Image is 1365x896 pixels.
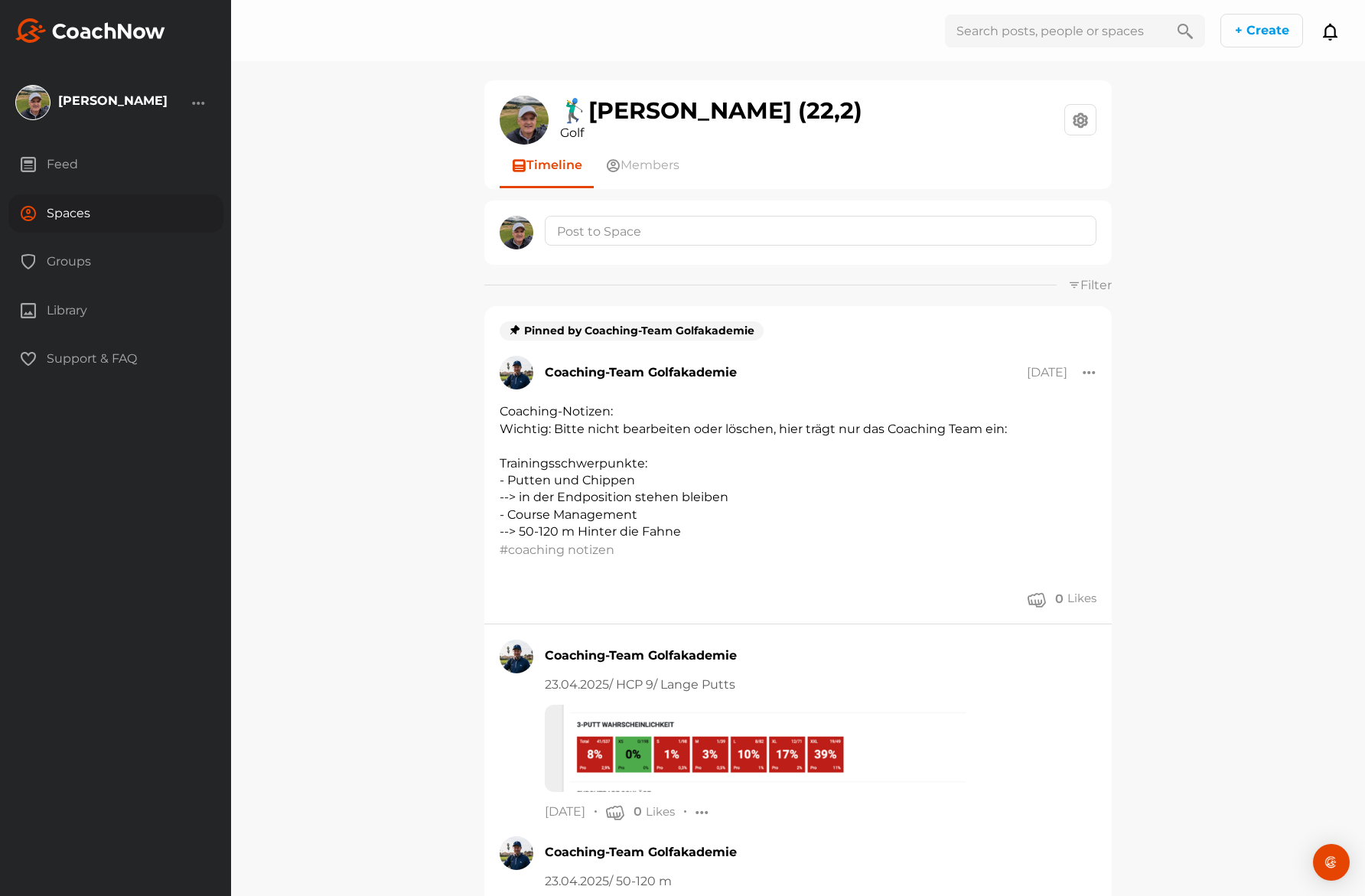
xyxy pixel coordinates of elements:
[500,541,844,559] div: #coaching notizen
[545,872,1096,891] div: 23.04.2025/ 50-120 m
[594,145,691,186] a: Members
[606,803,642,821] button: 0
[545,363,737,382] div: Coaching-Team Golfakademie
[1068,278,1112,292] a: Filter
[545,676,1096,694] div: 23.04.2025/ HCP 9/ Lange Putts
[8,292,223,340] a: Library
[621,156,679,174] span: Members
[560,98,862,124] h1: 🏌‍♂[PERSON_NAME] (22,2)
[545,804,585,819] div: [DATE]
[16,86,50,119] img: square_dc9aef902edc3c555578710465fbd062.jpg
[500,403,1096,540] div: Coaching-Notizen: Wichtig: Bitte nicht bearbeiten oder löschen, hier trägt nur das Coaching Team ...
[646,804,675,819] div: Likes
[1027,365,1067,380] div: [DATE]
[8,340,223,378] div: Support & FAQ
[8,243,223,281] div: Groups
[526,156,582,174] span: Timeline
[500,836,533,870] img: square_76f96ec4196c1962453f0fa417d3756b.jpg
[8,145,223,194] a: Feed
[1055,591,1064,607] div: 0
[545,843,737,862] div: Coaching-Team Golfakademie
[634,803,642,819] div: 0
[509,324,521,336] img: svg+xml;base64,PHN2ZyB3aWR0aD0iMTYiIGhlaWdodD0iMTYiIHZpZXdCb3g9IjAgMCAxNiAxNiIgZmlsbD0ibm9uZSIgeG...
[8,194,223,243] a: Spaces
[8,243,223,292] a: Groups
[945,15,1165,47] input: Search posts, people or spaces
[509,324,754,337] span: Pinned by Coaching-Team Golfakademie
[8,292,223,330] div: Library
[8,145,223,184] div: Feed
[500,356,533,389] img: square_76f96ec4196c1962453f0fa417d3756b.jpg
[500,96,549,145] img: square_dc9aef902edc3c555578710465fbd062.jpg
[500,145,594,186] a: Timeline
[1067,590,1096,608] div: Likes
[1220,14,1303,47] button: + Create
[58,95,168,107] div: [PERSON_NAME]
[1028,590,1064,608] button: 0
[545,705,966,792] img: medium_img.png
[8,340,223,389] a: Support & FAQ
[1313,844,1350,881] div: Open Intercom Messenger
[500,216,533,249] img: square_dc9aef902edc3c555578710465fbd062.jpg
[500,640,533,673] img: square_76f96ec4196c1962453f0fa417d3756b.jpg
[8,194,223,233] div: Spaces
[560,124,862,142] div: Golf
[545,647,737,665] div: Coaching-Team Golfakademie
[15,18,165,43] img: svg+xml;base64,PHN2ZyB3aWR0aD0iMTk2IiBoZWlnaHQ9IjMyIiB2aWV3Qm94PSIwIDAgMTk2IDMyIiBmaWxsPSJub25lIi...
